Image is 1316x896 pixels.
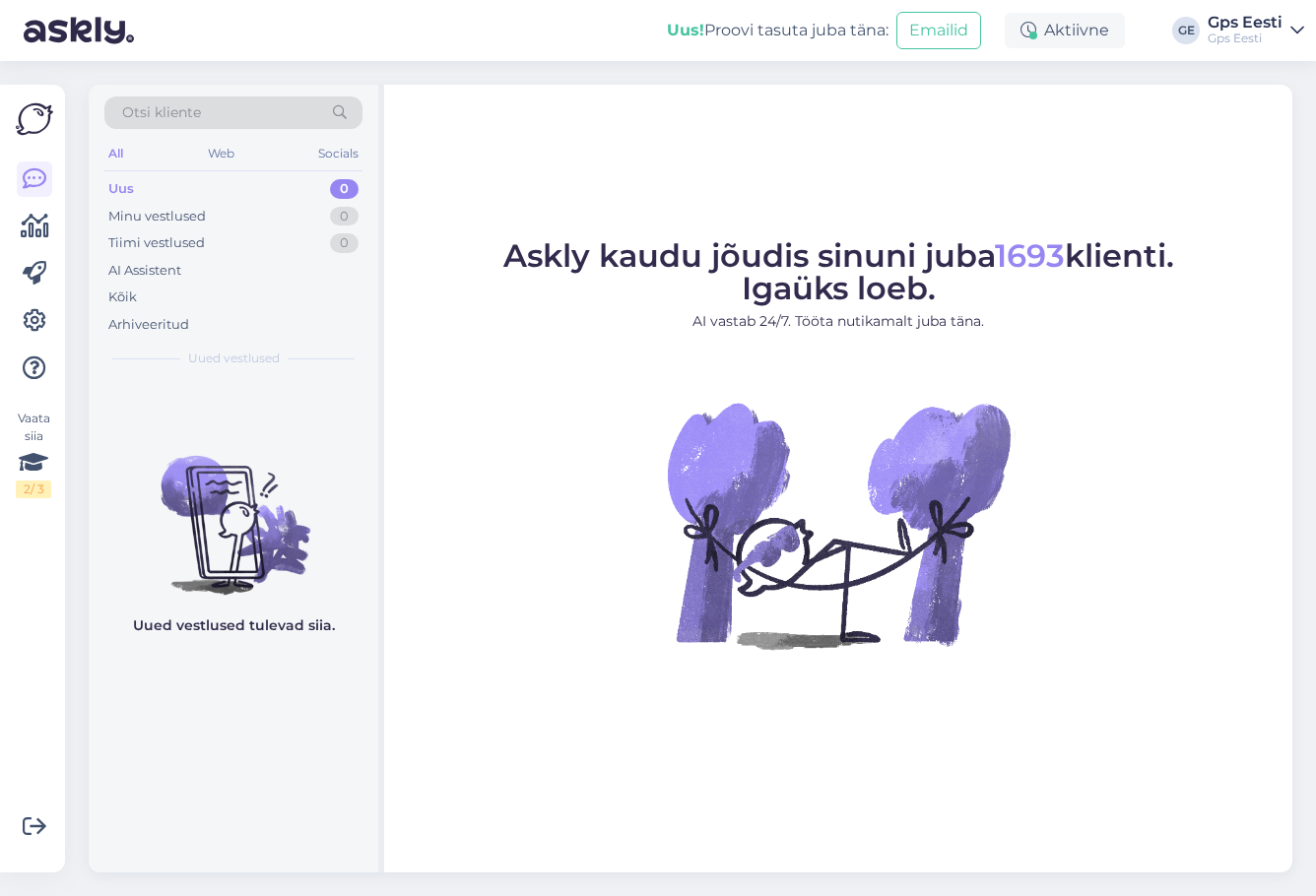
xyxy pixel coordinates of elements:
div: 0 [330,207,359,226]
div: Proovi tasuta juba täna: [667,19,888,42]
b: Uus! [667,21,704,39]
div: Vaata siia [16,410,51,498]
div: Kõik [108,288,137,307]
p: AI vastab 24/7. Tööta nutikamalt juba täna. [503,311,1174,332]
span: Otsi kliente [122,102,201,123]
span: 1693 [995,236,1065,275]
div: Gps Eesti [1208,31,1283,46]
div: 0 [330,233,359,253]
div: Socials [314,141,362,166]
div: Aktiivne [1005,13,1125,48]
p: Uued vestlused tulevad siia. [133,615,335,636]
div: AI Assistent [108,261,181,281]
div: Tiimi vestlused [108,233,205,253]
div: GE [1172,17,1200,44]
a: Gps EestiGps Eesti [1208,15,1304,46]
div: Uus [108,179,134,199]
div: 2 / 3 [16,480,51,498]
img: No Chat active [661,348,1016,702]
div: Gps Eesti [1208,15,1283,31]
div: 0 [330,179,359,199]
div: Minu vestlused [108,207,206,226]
img: No chats [89,420,378,598]
span: Uued vestlused [188,350,280,367]
img: Askly Logo [16,100,53,138]
button: Emailid [896,12,981,49]
div: All [104,141,127,166]
div: Web [204,141,238,166]
span: Askly kaudu jõudis sinuni juba klienti. Igaüks loeb. [503,236,1174,307]
div: Arhiveeritud [108,315,189,335]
